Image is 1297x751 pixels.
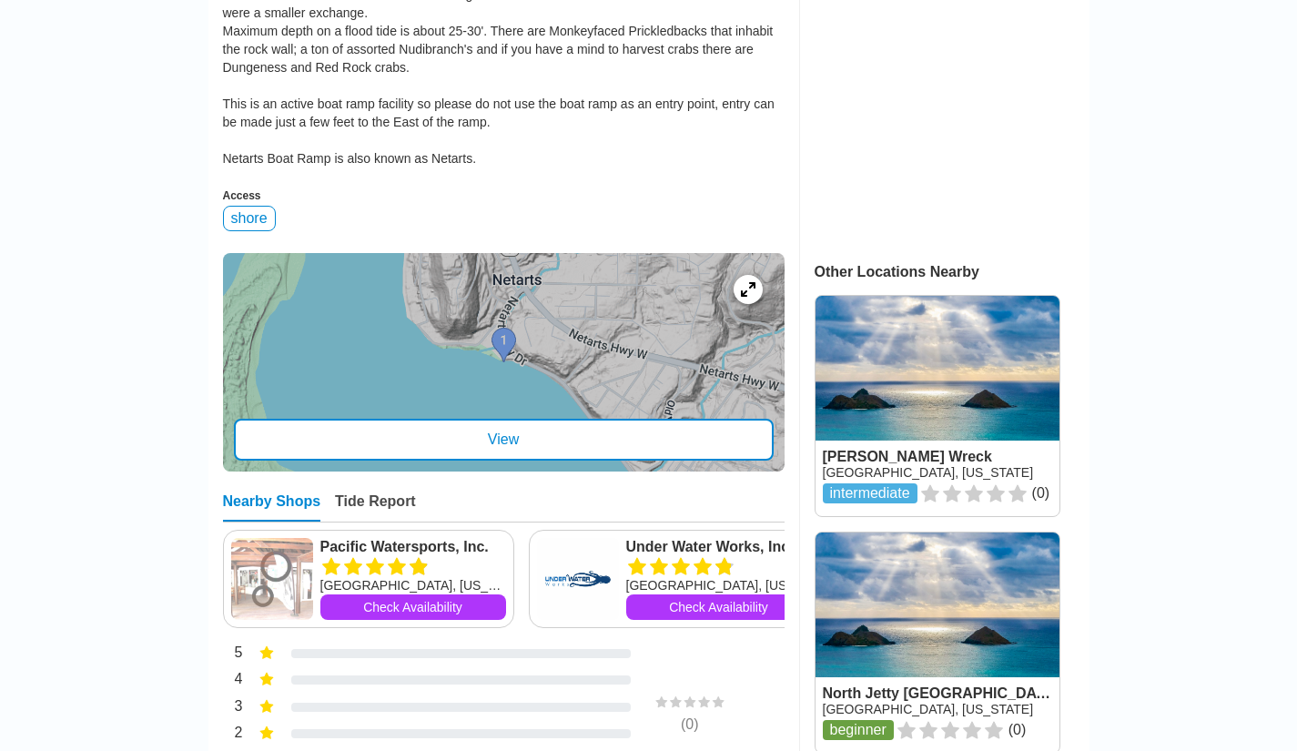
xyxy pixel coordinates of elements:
[223,643,243,666] div: 5
[223,696,243,720] div: 3
[231,538,313,620] img: Pacific Watersports, Inc.
[223,669,243,693] div: 4
[234,419,774,461] div: View
[626,594,812,620] a: Check Availability
[335,493,416,522] div: Tide Report
[815,264,1089,280] div: Other Locations Nearby
[622,716,758,733] div: ( 0 )
[626,538,812,556] a: Under Water Works, Inc.
[223,189,785,202] div: Access
[320,594,506,620] a: Check Availability
[537,538,619,620] img: Under Water Works, Inc.
[223,723,243,746] div: 2
[223,206,276,231] div: shore
[223,253,785,472] a: entry mapView
[320,538,506,556] a: Pacific Watersports, Inc.
[823,702,1034,716] a: [GEOGRAPHIC_DATA], [US_STATE]
[320,576,506,594] div: [GEOGRAPHIC_DATA], [US_STATE]
[626,576,812,594] div: [GEOGRAPHIC_DATA], [US_STATE]
[223,493,321,522] div: Nearby Shops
